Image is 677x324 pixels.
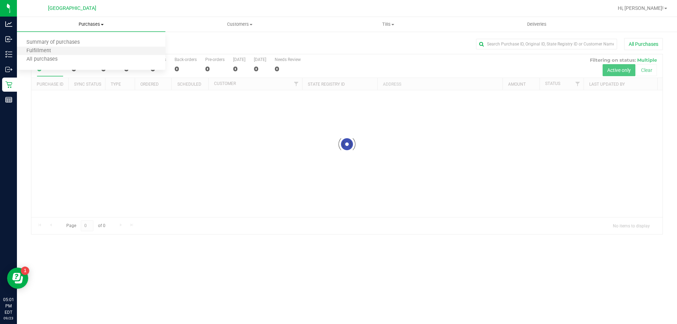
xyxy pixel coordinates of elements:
[518,21,556,27] span: Deliveries
[5,81,12,88] inline-svg: Retail
[5,66,12,73] inline-svg: Outbound
[166,21,313,27] span: Customers
[5,36,12,43] inline-svg: Inbound
[17,56,67,62] span: All purchases
[17,21,165,27] span: Purchases
[17,48,61,54] span: Fulfillment
[624,38,663,50] button: All Purchases
[17,17,165,32] a: Purchases Summary of purchases Fulfillment All purchases
[463,17,611,32] a: Deliveries
[314,17,462,32] a: Tills
[476,39,617,49] input: Search Purchase ID, Original ID, State Registry ID or Customer Name...
[5,20,12,27] inline-svg: Analytics
[48,5,96,11] span: [GEOGRAPHIC_DATA]
[618,5,664,11] span: Hi, [PERSON_NAME]!
[17,39,89,45] span: Summary of purchases
[3,316,14,321] p: 09/23
[5,51,12,58] inline-svg: Inventory
[3,297,14,316] p: 05:01 PM EDT
[7,268,28,289] iframe: Resource center
[314,21,462,27] span: Tills
[165,17,314,32] a: Customers
[21,267,29,275] iframe: Resource center unread badge
[5,96,12,103] inline-svg: Reports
